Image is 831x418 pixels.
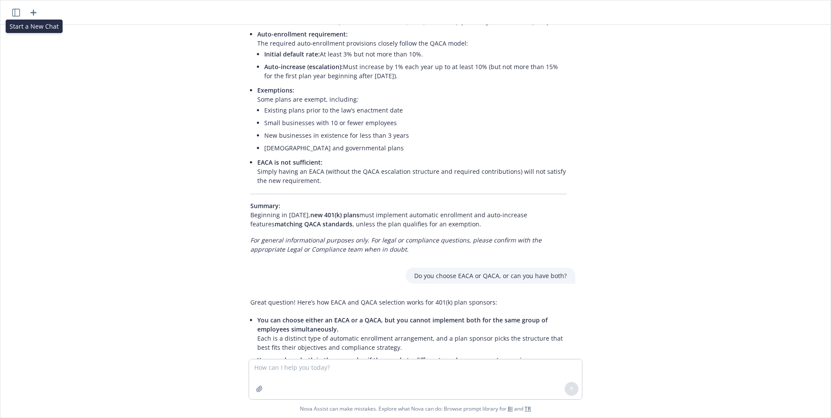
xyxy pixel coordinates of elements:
span: Auto-enrollment requirement: [257,30,348,38]
a: TR [525,405,531,412]
li: [DEMOGRAPHIC_DATA] and governmental plans [264,142,567,154]
li: Small businesses with 10 or fewer employees [264,116,567,129]
li: New businesses in existence for less than 3 years [264,129,567,142]
span: EACA is not sufficient: [257,158,322,166]
span: Exemptions: [257,86,294,94]
li: Must increase by 1% each year up to at least 10% (but not more than 15% for the first plan year b... [264,60,567,82]
p: Each is a distinct type of automatic enrollment arrangement, and a plan sponsor picks the structu... [257,315,567,352]
a: BI [508,405,513,412]
p: The required auto-enrollment provisions closely follow the QACA model: [257,30,567,48]
span: Summary: [250,202,280,210]
span: Auto-increase (escalation): [264,63,343,71]
span: matching QACA standards [275,220,352,228]
p: Beginning in [DATE], must implement automatic enrollment and auto-increase features , unless the ... [250,201,567,229]
span: Initial default rate: [264,50,320,58]
p: Some plans are exempt, including: [257,86,567,104]
span: Nova Assist can make mistakes. Explore what Nova can do: Browse prompt library for and [4,400,827,418]
p: Great question! Here’s how EACA and QACA selection works for 401(k) plan sponsors: [250,298,567,307]
span: You may have both in the same plan if they apply to different employee groups (e.g., union vs. no... [257,356,555,373]
li: Existing plans prior to the law’s enactment date [264,104,567,116]
p: Simply having an EACA (without the QACA escalation structure and required contributions) will not... [257,158,567,185]
span: You can choose either an EACA or a QACA, but you cannot implement both for the same group of empl... [257,316,548,333]
li: At least 3% but not more than 10%. [264,48,567,60]
p: Do you choose EACA or QACA, or can you have both? [414,271,567,280]
span: new 401(k) plans [310,211,359,219]
div: Start a New Chat [6,20,63,33]
em: For general informational purposes only. For legal or compliance questions, please confirm with t... [250,236,542,253]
